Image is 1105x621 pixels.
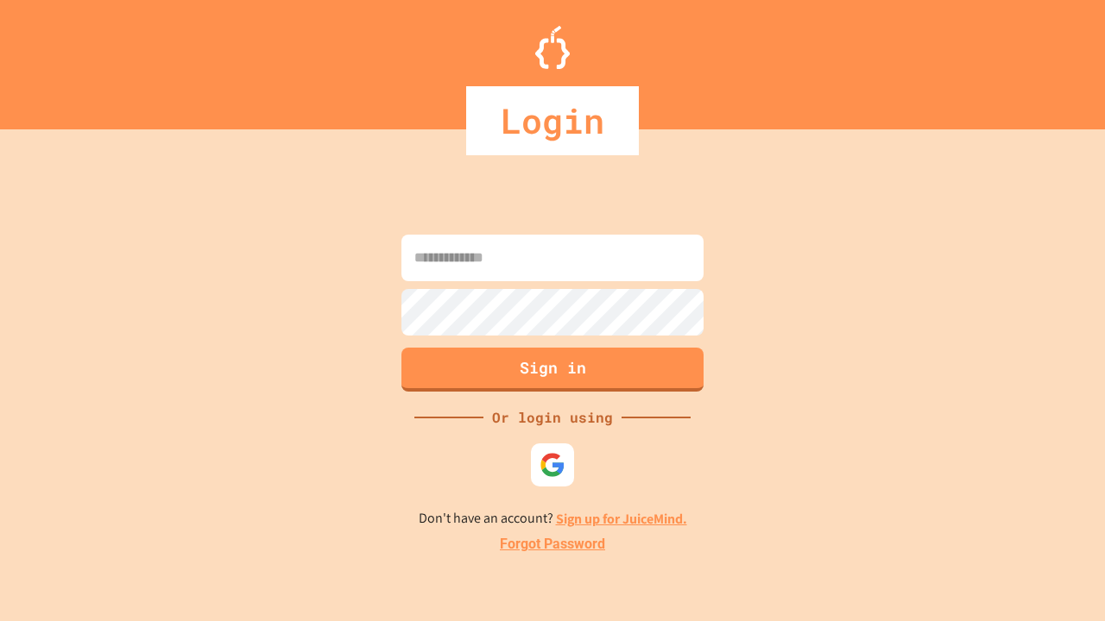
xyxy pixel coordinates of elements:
[556,510,687,528] a: Sign up for JuiceMind.
[466,86,639,155] div: Login
[483,407,622,428] div: Or login using
[540,452,565,478] img: google-icon.svg
[500,534,605,555] a: Forgot Password
[401,348,704,392] button: Sign in
[1032,552,1088,604] iframe: chat widget
[535,26,570,69] img: Logo.svg
[962,477,1088,550] iframe: chat widget
[419,508,687,530] p: Don't have an account?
